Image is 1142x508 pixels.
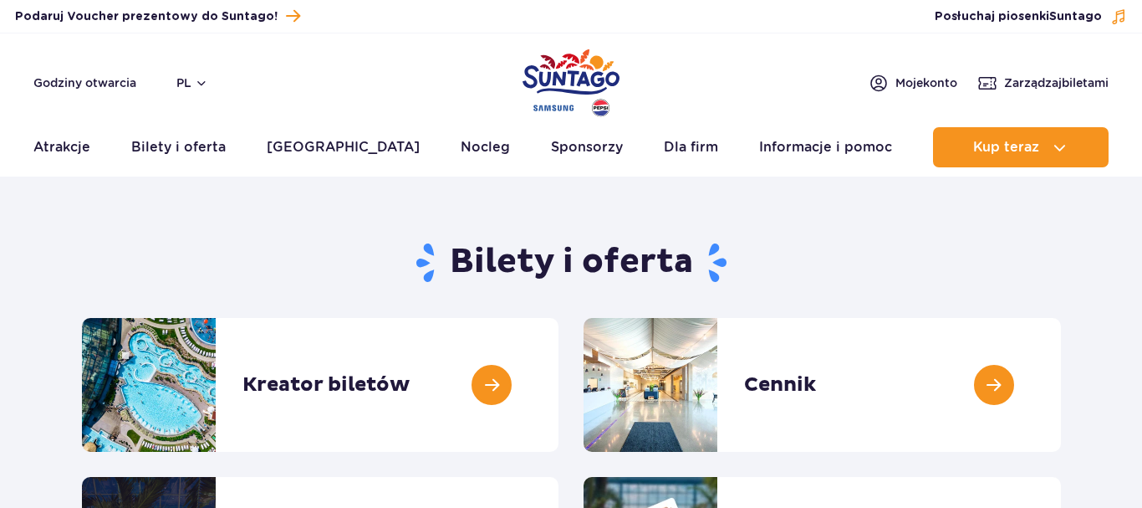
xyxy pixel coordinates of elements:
[15,8,278,25] span: Podaruj Voucher prezentowy do Suntago!
[33,127,90,167] a: Atrakcje
[977,73,1109,93] a: Zarządzajbiletami
[523,42,619,119] a: Park of Poland
[664,127,718,167] a: Dla firm
[973,140,1039,155] span: Kup teraz
[131,127,226,167] a: Bilety i oferta
[895,74,957,91] span: Moje konto
[461,127,510,167] a: Nocleg
[935,8,1102,25] span: Posłuchaj piosenki
[176,74,208,91] button: pl
[82,241,1061,285] h1: Bilety i oferta
[33,74,136,91] a: Godziny otwarcia
[551,127,623,167] a: Sponsorzy
[869,73,957,93] a: Mojekonto
[759,127,892,167] a: Informacje i pomoc
[267,127,420,167] a: [GEOGRAPHIC_DATA]
[935,8,1127,25] button: Posłuchaj piosenkiSuntago
[15,5,300,28] a: Podaruj Voucher prezentowy do Suntago!
[1049,11,1102,23] span: Suntago
[933,127,1109,167] button: Kup teraz
[1004,74,1109,91] span: Zarządzaj biletami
